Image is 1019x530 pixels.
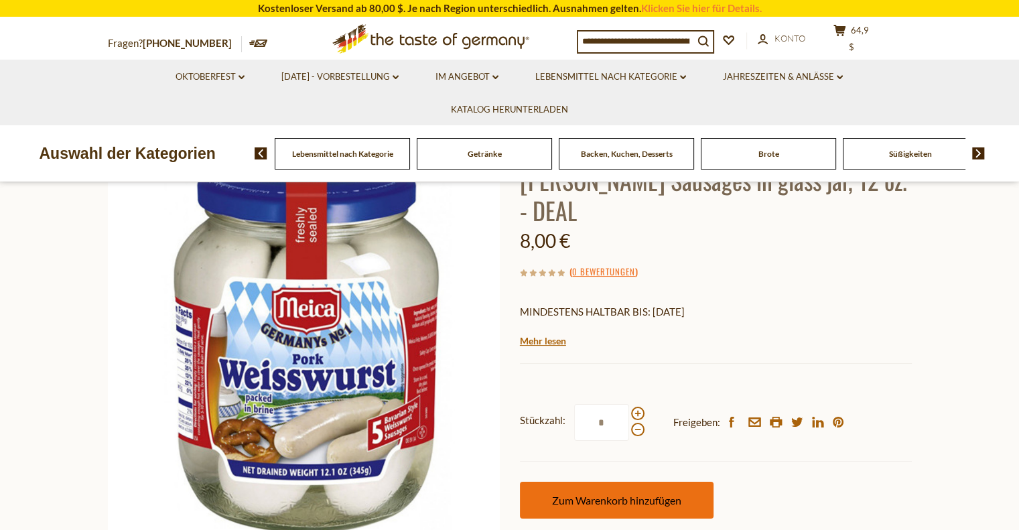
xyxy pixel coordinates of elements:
a: [PHONE_NUMBER] [143,37,232,49]
a: [DATE] - VORBESTELLUNG [281,70,399,84]
img: vorheriger Pfeil [255,147,267,159]
a: Brote [758,149,779,159]
font: Fragen? [108,37,143,49]
font: Lebensmittel nach Kategorie [535,71,677,82]
strong: Stückzahl: [520,412,565,429]
a: Lebensmittel nach Kategorie [292,149,393,159]
button: Zum Warenkorb hinzufügen [520,482,714,519]
button: 64,9 $ [831,24,872,58]
font: Jahreszeiten & Anlässe [723,71,834,82]
a: Konto [758,31,805,46]
font: Die einzige importierte, authentische deutsche Weißwurst in den [GEOGRAPHIC_DATA]. Meica Weißwürs... [520,332,911,428]
font: Im Angebot [435,71,490,82]
a: Lebensmittel nach Kategorie [535,70,686,84]
font: Auswahl der Kategorien [39,145,215,162]
a: Süßigkeiten [889,149,932,159]
span: ( ) [569,265,638,278]
font: Konto [774,33,805,44]
a: Oktoberfest [176,70,245,84]
font: MINDESTENS HALTBAR BIS: [DATE] [520,306,685,318]
input: Stückzahl: [574,404,629,441]
font: 64,9 $ [849,25,870,52]
font: Oktoberfest [176,71,236,82]
span: Freigeben: [673,414,720,431]
a: Katalog herunterladen [451,103,568,117]
font: Katalog herunterladen [451,104,568,115]
font: Kostenloser Versand ab 80,00 $. Je nach Region unterschiedlich. Ausnahmen gelten. [258,2,641,14]
a: Klicken Sie hier für Details. [641,2,762,14]
a: Backen, Kuchen, Desserts [581,149,673,159]
a: 0 Bewertungen [572,265,635,279]
a: Im Angebot [435,70,498,84]
font: Mehr lesen [520,335,566,346]
img: nächster Pfeil [972,147,985,159]
span: Zum Warenkorb hinzufügen [552,494,681,507]
font: [DATE] - VORBESTELLUNG [281,71,390,82]
a: Getränke [468,149,502,159]
font: [PERSON_NAME] Sausages in glass jar, 12 oz. - DEAL [520,162,907,228]
font: 8,00 € [520,229,570,252]
a: Jahreszeiten & Anlässe [723,70,843,84]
